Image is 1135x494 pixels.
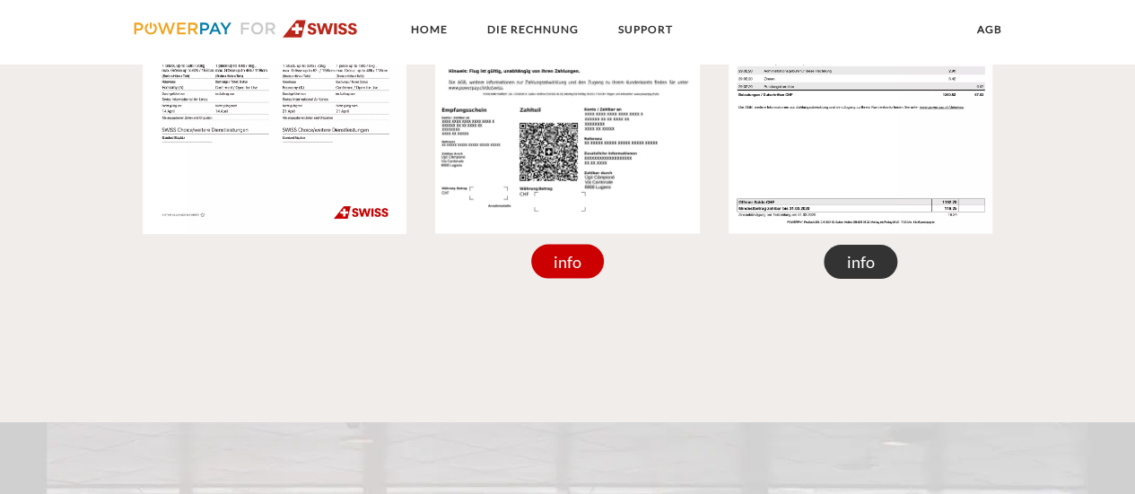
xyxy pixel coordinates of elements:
a: agb [962,13,1017,46]
div: info [531,245,605,279]
a: DIE RECHNUNG [471,13,593,46]
img: logo-swiss.svg [134,20,359,38]
div: info [824,245,897,279]
a: Home [395,13,462,46]
a: SUPPORT [602,13,687,46]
